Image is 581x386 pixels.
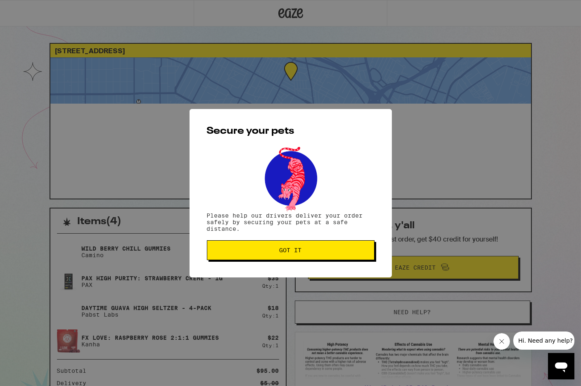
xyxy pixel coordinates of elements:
iframe: Close message [493,333,510,350]
img: pets [257,144,325,212]
p: Please help our drivers deliver your order safely by securing your pets at a safe distance. [207,212,375,232]
iframe: Message from company [513,332,574,350]
iframe: Button to launch messaging window [548,353,574,379]
button: Got it [207,240,375,260]
h2: Secure your pets [207,126,375,136]
span: Got it [280,247,302,253]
